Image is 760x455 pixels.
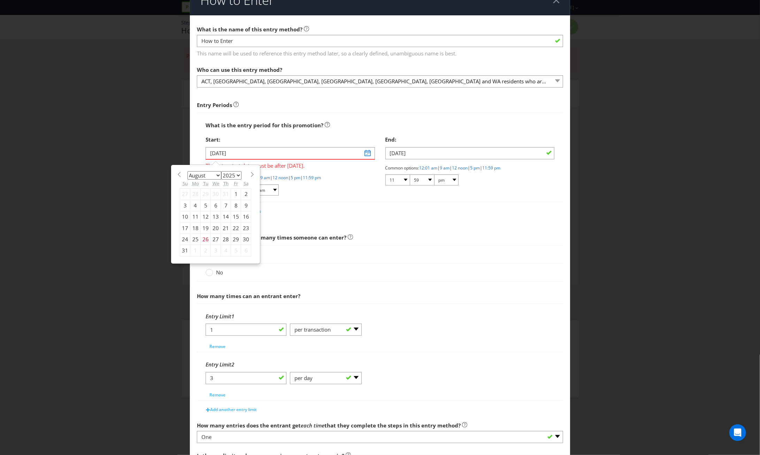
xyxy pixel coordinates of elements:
a: 12 noon [452,165,468,171]
div: 18 [190,222,201,234]
div: 30 [241,234,251,245]
div: 13 [211,211,221,222]
strong: Entry Periods [197,101,232,108]
div: 14 [221,211,231,222]
span: 1 [231,313,234,320]
span: What is the entry period for this promotion? [206,122,323,129]
abbr: Tuesday [203,180,208,187]
div: End: [385,132,554,147]
div: 19 [201,222,211,234]
div: 30 [211,189,221,200]
input: DD/MM/YY [206,147,375,159]
span: | [300,175,303,181]
div: 2 [201,245,211,256]
div: 3 [211,245,221,256]
button: Remove [206,390,229,400]
div: 17 [180,222,190,234]
abbr: Sunday [183,180,188,187]
div: 4 [221,245,231,256]
div: 27 [211,234,221,245]
div: 28 [190,189,201,200]
a: 9 am [260,175,270,181]
span: Add another entry limit [210,407,257,412]
div: 1 [190,245,201,256]
a: 5 pm [470,165,480,171]
a: 9 am [440,165,450,171]
input: DD/MM/YY [385,147,554,159]
button: Add another entry limit [202,404,261,415]
div: 29 [201,189,211,200]
div: 21 [221,222,231,234]
span: Entry Limit [206,313,231,320]
div: 22 [231,222,241,234]
div: 16 [241,211,251,222]
a: 5 pm [291,175,300,181]
abbr: Wednesday [213,180,219,187]
div: 5 [231,245,241,256]
span: The entry start date must be after [DATE]. [206,160,375,170]
div: 1 [231,189,241,200]
div: 9 [241,200,251,211]
div: 24 [180,234,190,245]
a: 12:01 am [420,165,438,171]
div: 5 [201,200,211,211]
div: 3 [180,200,190,211]
a: 11:59 pm [483,165,501,171]
span: | [480,165,483,171]
div: 20 [211,222,221,234]
span: | [288,175,291,181]
span: | [270,175,272,181]
div: 27 [180,189,190,200]
div: 31 [221,189,231,200]
span: This name will be used to reference this entry method later, so a clearly defined, unambiguous na... [197,47,563,58]
div: Start: [206,132,375,147]
span: Remove [209,343,225,349]
div: 6 [211,200,221,211]
span: Are there limits on how many times someone can enter? [197,234,346,241]
div: 23 [241,222,251,234]
abbr: Friday [234,180,238,187]
div: 25 [190,234,201,245]
div: Open Intercom Messenger [729,424,746,441]
div: 6 [241,245,251,256]
abbr: Saturday [244,180,248,187]
a: 11:59 pm [303,175,321,181]
span: What is the name of this entry method? [197,26,302,33]
div: 26 [201,234,211,245]
a: 12 noon [272,175,288,181]
span: | [468,165,470,171]
div: 7 [221,200,231,211]
span: Entry Limit [206,361,231,368]
div: 11 [190,211,201,222]
div: 31 [180,245,190,256]
span: Common options: [385,165,420,171]
span: How many entries does the entrant get [197,422,301,429]
span: How many times can an entrant enter? [197,293,300,299]
abbr: Thursday [223,180,229,187]
div: 2 [241,189,251,200]
div: 15 [231,211,241,222]
div: 12 [201,211,211,222]
div: 10 [180,211,190,222]
div: 28 [221,234,231,245]
em: each time [301,422,324,429]
span: No [216,269,223,276]
button: Remove [206,341,229,352]
div: 29 [231,234,241,245]
span: | [438,165,440,171]
span: Who can use this entry method? [197,66,282,73]
div: 4 [190,200,201,211]
div: 8 [231,200,241,211]
span: that they complete the steps in this entry method? [324,422,461,429]
abbr: Monday [192,180,199,187]
span: | [450,165,452,171]
span: 2 [231,361,234,368]
span: Remove [209,392,225,398]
